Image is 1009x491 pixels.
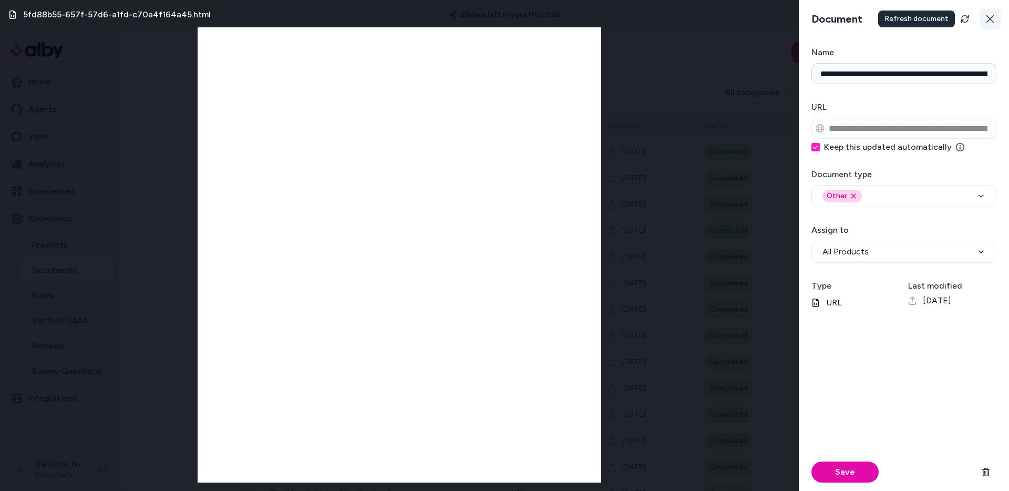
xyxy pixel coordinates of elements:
[878,11,955,27] div: Refresh document
[811,462,879,483] button: Save
[811,101,996,114] h3: URL
[807,12,867,26] h3: Document
[923,294,951,307] span: [DATE]
[822,190,862,202] div: Other
[824,143,964,151] label: Keep this updated automatically
[811,46,996,59] h3: Name
[811,280,900,292] h3: Type
[822,245,869,258] span: All Products
[811,225,849,235] label: Assign to
[954,8,975,29] button: Refresh
[811,296,900,309] p: URL
[908,280,996,292] h3: Last modified
[849,192,858,200] button: Remove other option
[23,8,211,21] h3: 5fd88b55-657f-57d6-a1fd-c70a4f164a45.html
[811,168,996,181] h3: Document type
[811,185,996,207] button: OtherRemove other option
